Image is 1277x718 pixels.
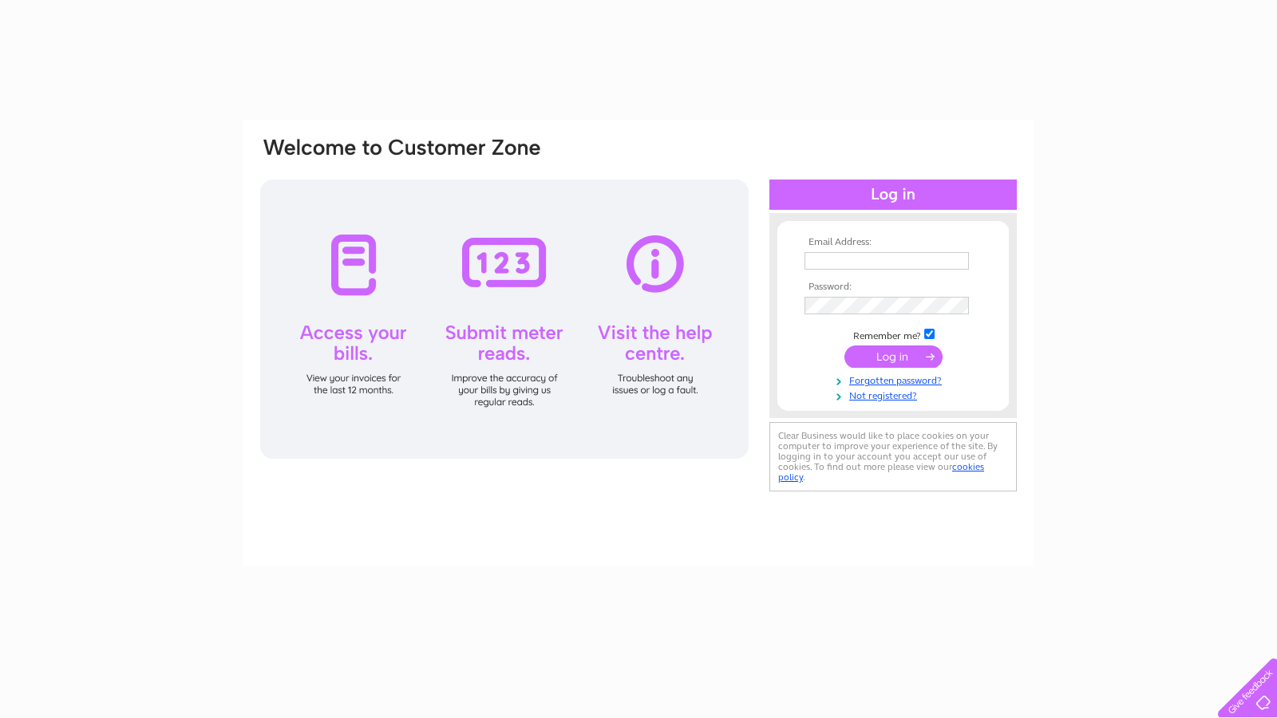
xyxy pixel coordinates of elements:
[805,372,986,387] a: Forgotten password?
[801,282,986,293] th: Password:
[844,345,943,368] input: Submit
[769,422,1017,491] div: Clear Business would like to place cookies on your computer to improve your experience of the sit...
[805,387,986,402] a: Not registered?
[801,237,986,248] th: Email Address:
[801,326,986,342] td: Remember me?
[778,461,984,483] a: cookies policy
